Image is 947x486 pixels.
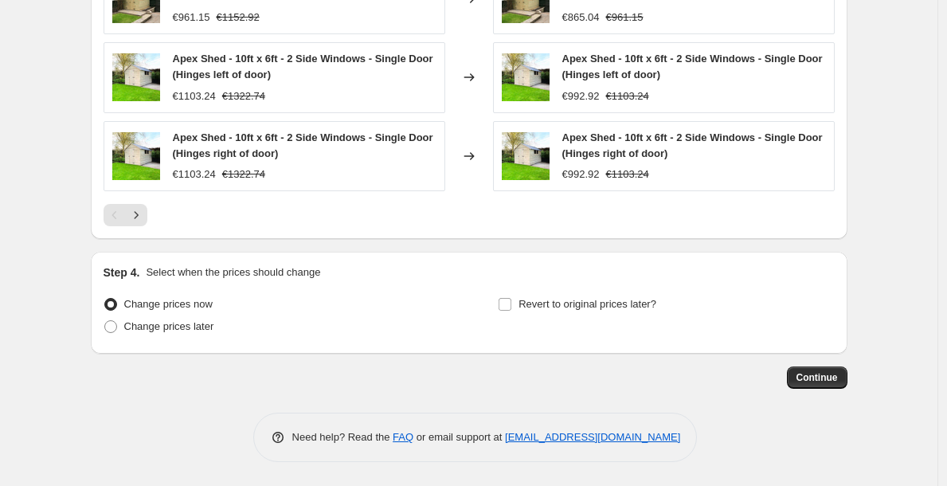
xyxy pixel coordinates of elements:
span: Change prices later [124,320,214,332]
div: €865.04 [562,10,600,25]
a: FAQ [393,431,413,443]
img: apex-2windows-singledoor-medium_5751db78-4f44-48b5-9448-546a67aa80de_80x.jpg [502,53,550,101]
a: [EMAIL_ADDRESS][DOMAIN_NAME] [505,431,680,443]
span: Change prices now [124,298,213,310]
span: Apex Shed - 10ft x 6ft - 2 Side Windows - Single Door (Hinges right of door) [173,131,433,159]
div: €1103.24 [173,167,216,182]
button: Continue [787,366,847,389]
div: €992.92 [562,167,600,182]
strike: €1322.74 [222,167,265,182]
span: Apex Shed - 10ft x 6ft - 2 Side Windows - Single Door (Hinges right of door) [562,131,823,159]
strike: €961.15 [606,10,644,25]
div: €992.92 [562,88,600,104]
span: or email support at [413,431,505,443]
button: Next [125,204,147,226]
strike: €1103.24 [606,167,649,182]
img: apex-2windows-singledoor-medium_5751db78-4f44-48b5-9448-546a67aa80de_80x.jpg [112,132,160,180]
span: Need help? Read the [292,431,393,443]
strike: €1322.74 [222,88,265,104]
span: Continue [796,371,838,384]
nav: Pagination [104,204,147,226]
div: €961.15 [173,10,210,25]
span: Apex Shed - 10ft x 6ft - 2 Side Windows - Single Door (Hinges left of door) [173,53,433,80]
strike: €1103.24 [606,88,649,104]
h2: Step 4. [104,265,140,280]
div: €1103.24 [173,88,216,104]
span: Revert to original prices later? [519,298,656,310]
p: Select when the prices should change [146,265,320,280]
img: apex-2windows-singledoor-medium_5751db78-4f44-48b5-9448-546a67aa80de_80x.jpg [112,53,160,101]
strike: €1152.92 [217,10,260,25]
span: Apex Shed - 10ft x 6ft - 2 Side Windows - Single Door (Hinges left of door) [562,53,823,80]
img: apex-2windows-singledoor-medium_5751db78-4f44-48b5-9448-546a67aa80de_80x.jpg [502,132,550,180]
